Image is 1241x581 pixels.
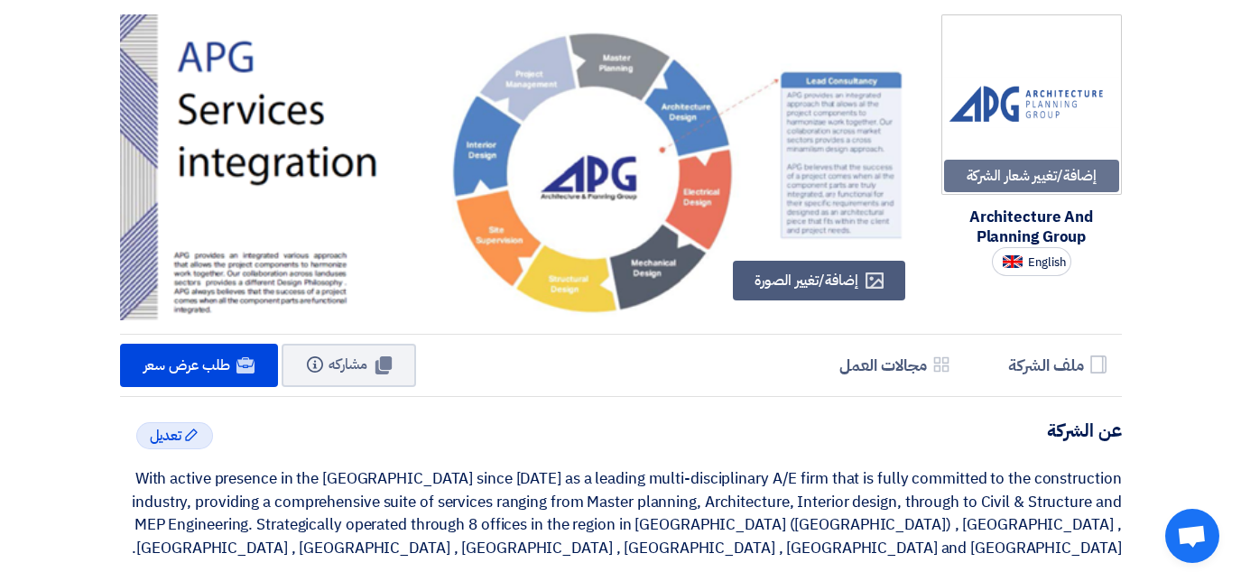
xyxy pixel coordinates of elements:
span: طلب عرض سعر [144,355,230,376]
h5: مجالات العمل [839,355,927,375]
img: Cover Test [35,14,920,331]
h5: ملف الشركة [1008,355,1084,375]
img: en-US.png [1003,255,1023,269]
div: Architecture And Planning Group [941,207,1122,247]
div: إضافة/تغيير شعار الشركة [944,160,1119,192]
span: إضافة/تغيير الصورة [755,270,857,291]
span: English [1028,256,1066,269]
span: مشاركه [329,354,367,375]
button: مشاركه [282,344,416,387]
a: طلب عرض سعر [120,344,279,387]
span: تعديل [150,425,182,447]
a: Open chat [1165,509,1219,563]
button: English [992,247,1071,276]
h4: عن الشركة [120,419,1122,442]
